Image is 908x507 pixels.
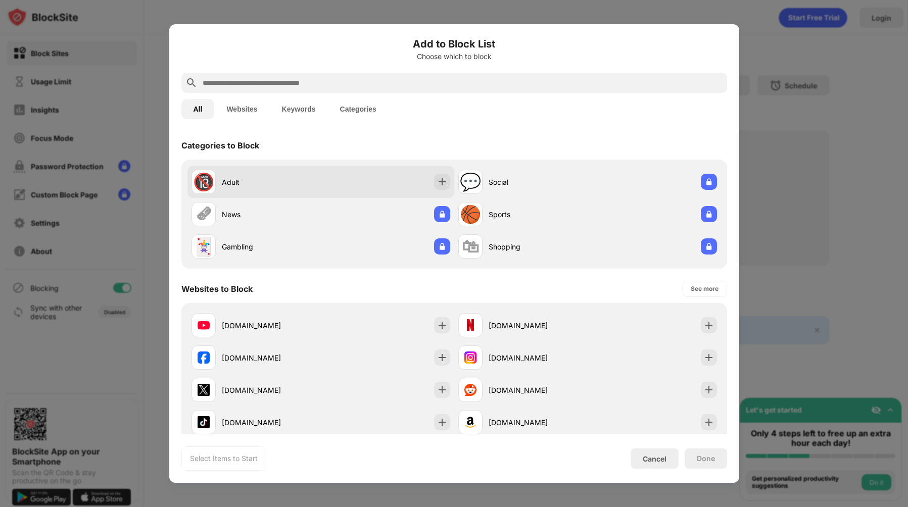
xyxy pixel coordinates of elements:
[185,77,198,89] img: search.svg
[222,320,321,331] div: [DOMAIN_NAME]
[489,241,588,252] div: Shopping
[222,241,321,252] div: Gambling
[489,177,588,187] div: Social
[464,319,476,331] img: favicons
[691,284,719,294] div: See more
[489,320,588,331] div: [DOMAIN_NAME]
[222,177,321,187] div: Adult
[462,236,479,257] div: 🛍
[214,99,269,119] button: Websites
[460,172,481,192] div: 💬
[190,453,258,464] div: Select Items to Start
[460,204,481,225] div: 🏀
[328,99,389,119] button: Categories
[198,319,210,331] img: favicons
[489,209,588,220] div: Sports
[222,385,321,395] div: [DOMAIN_NAME]
[222,417,321,428] div: [DOMAIN_NAME]
[489,385,588,395] div: [DOMAIN_NAME]
[198,416,210,428] img: favicons
[222,352,321,363] div: [DOMAIN_NAME]
[464,351,476,364] img: favicons
[464,384,476,396] img: favicons
[489,417,588,428] div: [DOMAIN_NAME]
[195,204,212,225] div: 🗞
[181,140,259,150] div: Categories to Block
[464,416,476,428] img: favicons
[489,352,588,363] div: [DOMAIN_NAME]
[697,454,715,463] div: Done
[181,53,727,61] div: Choose which to block
[198,351,210,364] img: favicons
[198,384,210,396] img: favicons
[643,454,666,463] div: Cancel
[193,236,214,257] div: 🃏
[270,99,328,119] button: Keywords
[222,209,321,220] div: News
[181,284,253,294] div: Websites to Block
[181,99,215,119] button: All
[193,172,214,192] div: 🔞
[181,36,727,52] h6: Add to Block List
